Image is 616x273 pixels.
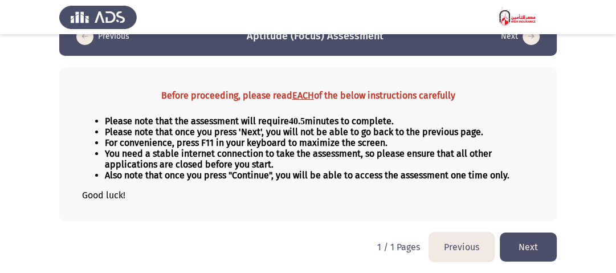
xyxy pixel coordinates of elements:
[377,242,420,252] p: 1 / 1 Pages
[105,116,289,127] strong: Please note that the assessment will require
[105,170,509,181] strong: Also note that once you press "Continue", you will be able to access the assessment one time only.
[292,90,314,101] u: EACH
[289,116,305,126] strong: 40.5
[82,190,534,201] p: Good luck!
[479,1,557,33] img: Assessment logo of MIC - AD Focus 3 English Assessments Tue Feb 21
[105,127,483,137] strong: Please note that once you press 'Next', you will not be able to go back to the previous page.
[247,29,384,43] h3: Aptitude (Focus) Assessment
[500,233,557,262] button: load next page
[105,148,492,170] strong: You need a stable internet connection to take the assessment, so please ensure that all other app...
[497,27,543,46] button: load next page
[429,233,494,262] button: load previous page
[73,27,133,46] button: load previous page
[59,1,137,33] img: Assess Talent Management logo
[305,116,394,127] strong: minutes to complete.
[105,137,387,148] strong: For convenience, press F11 in your keyboard to maximize the screen.
[161,90,455,101] strong: Before proceeding, please read of the below instructions carefully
